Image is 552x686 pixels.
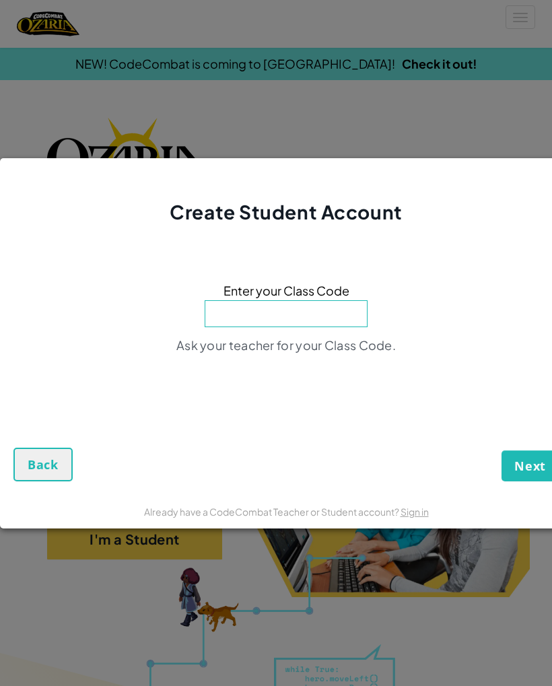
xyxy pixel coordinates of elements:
span: Enter your Class Code [223,281,349,300]
span: Create Student Account [170,200,402,224]
span: Already have a CodeCombat Teacher or Student account? [144,506,401,518]
span: Next [514,458,546,474]
button: Back [13,448,73,481]
span: Ask your teacher for your Class Code. [176,337,396,353]
a: Sign in [401,506,429,518]
span: Back [28,456,59,473]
